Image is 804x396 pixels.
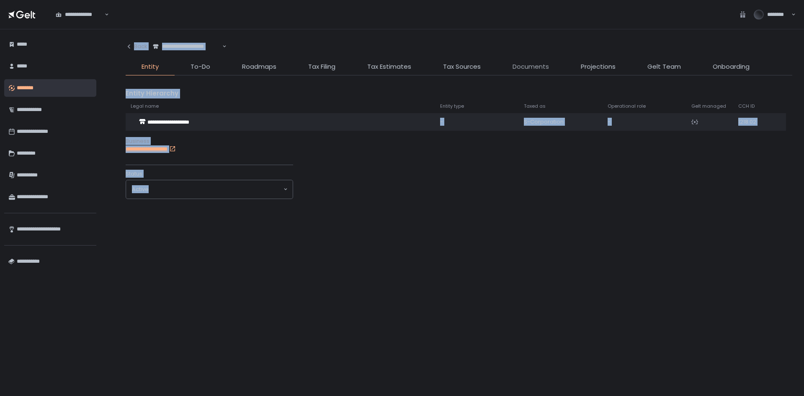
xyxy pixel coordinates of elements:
span: Tax Filing [308,62,335,72]
span: Projections [581,62,616,72]
span: Taxed as [524,103,546,109]
div: Search for option [126,180,293,199]
span: Entity type [440,103,464,109]
span: Tax Estimates [367,62,411,72]
span: Onboarding [713,62,750,72]
div: Entity Hierarchy [126,89,792,98]
button: Back [126,38,147,55]
div: - [440,118,514,126]
input: Search for option [149,185,283,194]
span: Operational role [608,103,646,109]
span: CCH ID [738,103,755,109]
span: Tax Sources [443,62,481,72]
div: Search for option [147,38,227,55]
div: Search for option [50,6,109,23]
div: 1218.02 [738,118,765,126]
span: active [132,186,149,193]
span: Entity [142,62,159,72]
input: Search for option [221,42,222,51]
span: To-Do [191,62,210,72]
div: Back [126,43,147,50]
span: Legal name [131,103,159,109]
span: Gelt managed [691,103,726,109]
span: Status [126,170,142,178]
span: Documents [513,62,549,72]
span: Roadmaps [242,62,276,72]
input: Search for option [103,10,104,19]
div: - [608,118,681,126]
div: Business [126,137,792,145]
div: S-Corporation [524,118,598,126]
span: Gelt Team [647,62,681,72]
